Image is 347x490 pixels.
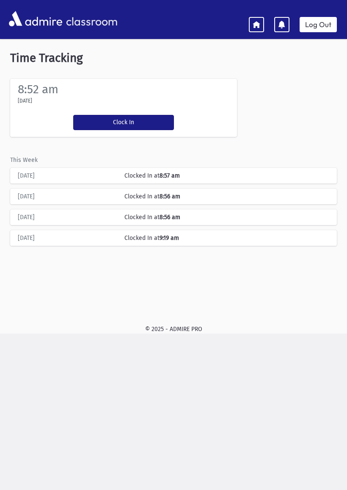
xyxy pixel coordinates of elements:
b: 8:56 am [160,193,180,200]
div: Clocked In at [120,234,333,242]
b: 9:19 am [160,234,179,242]
div: Clocked In at [120,213,333,222]
label: 8:52 am [18,82,58,96]
label: [DATE] [18,97,32,105]
div: Clocked In at [120,171,333,180]
span: classroom [64,8,118,30]
label: This Week [10,156,38,164]
div: © 2025 - ADMIRE PRO [7,325,340,334]
b: 8:56 am [160,214,180,221]
div: [DATE] [14,213,120,222]
b: 8:57 am [160,172,180,179]
button: Clock In [73,115,174,130]
div: [DATE] [14,234,120,242]
div: [DATE] [14,171,120,180]
div: [DATE] [14,192,120,201]
div: Clocked In at [120,192,333,201]
img: AdmirePro [7,9,64,28]
a: Log Out [300,17,337,32]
